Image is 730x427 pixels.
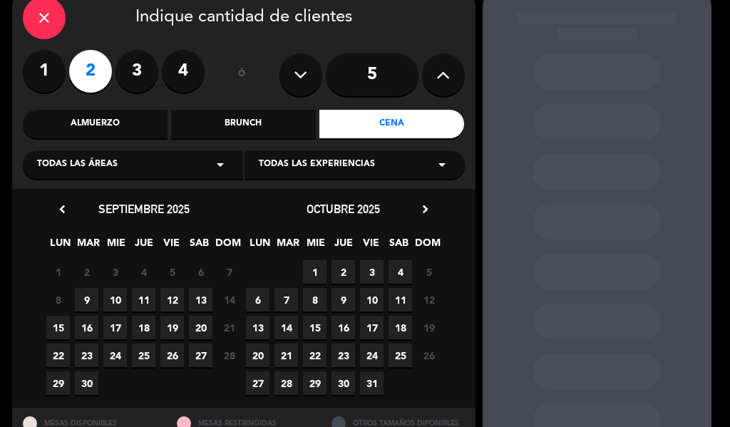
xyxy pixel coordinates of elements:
[75,316,98,339] span: 16
[162,50,205,93] label: 4
[248,235,272,258] span: LUN
[246,344,269,367] span: 20
[319,110,464,138] div: Cena
[75,371,98,395] span: 30
[360,371,384,395] span: 31
[160,288,184,312] span: 12
[103,316,127,339] span: 17
[46,316,70,339] span: 15
[246,316,269,339] span: 13
[274,288,298,312] span: 7
[132,260,155,284] span: 4
[217,316,241,339] span: 21
[389,260,412,284] span: 4
[104,235,128,258] span: MIE
[389,316,412,339] span: 18
[103,288,127,312] span: 10
[217,288,241,312] span: 14
[303,288,327,312] span: 8
[23,110,168,138] div: Almuerzo
[55,202,70,217] i: chevron_left
[76,235,100,258] span: MAR
[360,288,384,312] span: 10
[331,344,355,367] span: 23
[189,316,212,339] span: 20
[359,235,383,258] span: VIE
[75,260,98,284] span: 2
[360,344,384,367] span: 24
[331,235,355,258] span: JUE
[418,202,433,217] i: chevron_right
[331,260,355,284] span: 2
[23,50,66,93] label: 1
[115,50,158,93] label: 3
[160,260,184,284] span: 5
[387,235,411,258] span: SAB
[246,371,269,395] span: 27
[189,344,212,367] span: 27
[103,344,127,367] span: 24
[331,371,355,395] span: 30
[46,260,70,284] span: 1
[103,260,127,284] span: 3
[217,260,241,284] span: 7
[189,260,212,284] span: 6
[389,288,412,312] span: 11
[46,344,70,367] span: 22
[331,316,355,339] span: 16
[132,235,155,258] span: JUE
[303,316,327,339] span: 15
[303,260,327,284] span: 1
[46,371,70,395] span: 29
[389,344,412,367] span: 25
[259,158,375,172] span: Todas las experiencias
[160,235,183,258] span: VIE
[212,156,229,173] i: arrow_drop_down
[132,344,155,367] span: 25
[331,288,355,312] span: 9
[215,235,239,258] span: DOM
[48,235,72,258] span: LUN
[274,316,298,339] span: 14
[417,344,441,367] span: 26
[303,344,327,367] span: 22
[98,202,190,216] span: septiembre 2025
[417,288,441,312] span: 12
[160,316,184,339] span: 19
[417,316,441,339] span: 19
[360,260,384,284] span: 3
[274,371,298,395] span: 28
[132,288,155,312] span: 11
[160,344,184,367] span: 26
[69,50,112,93] label: 2
[307,202,380,216] span: octubre 2025
[219,50,265,100] div: ó
[304,235,327,258] span: MIE
[75,288,98,312] span: 9
[37,158,118,172] span: Todas las áreas
[189,288,212,312] span: 13
[276,235,299,258] span: MAR
[360,316,384,339] span: 17
[303,371,327,395] span: 29
[274,344,298,367] span: 21
[246,288,269,312] span: 6
[36,9,53,26] i: close
[46,288,70,312] span: 8
[75,344,98,367] span: 23
[171,110,316,138] div: Brunch
[217,344,241,367] span: 28
[187,235,211,258] span: SAB
[417,260,441,284] span: 5
[433,156,451,173] i: arrow_drop_down
[132,316,155,339] span: 18
[415,235,438,258] span: DOM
